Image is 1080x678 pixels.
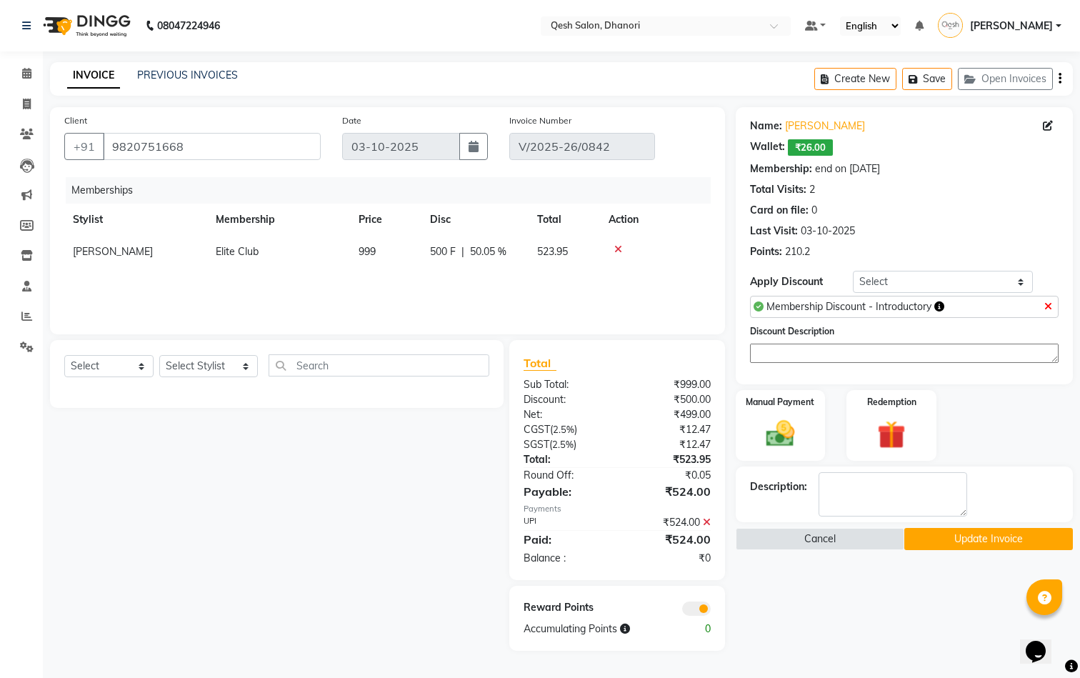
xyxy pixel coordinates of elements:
iframe: chat widget [1020,621,1066,664]
span: 2.5% [553,424,574,435]
div: ₹0.05 [617,468,721,483]
div: ₹524.00 [617,515,721,530]
div: 0 [811,203,817,218]
div: ₹524.00 [617,483,721,500]
img: logo [36,6,134,46]
span: Total [524,356,556,371]
span: 999 [359,245,376,258]
a: [PERSON_NAME] [785,119,865,134]
button: Open Invoices [958,68,1053,90]
label: Discount Description [750,325,834,338]
img: Gagandeep Arora [938,13,963,38]
div: end on [DATE] [815,161,880,176]
div: 2 [809,182,815,197]
button: Create New [814,68,896,90]
img: _gift.svg [869,417,914,452]
div: Payments [524,503,711,515]
div: 0 [669,622,721,637]
div: Total: [513,452,617,467]
div: Balance : [513,551,617,566]
div: ₹0 [617,551,721,566]
div: Apply Discount [750,274,853,289]
div: Net: [513,407,617,422]
div: ₹999.00 [617,377,721,392]
span: Elite Club [216,245,259,258]
div: ₹524.00 [617,531,721,548]
div: Paid: [513,531,617,548]
div: Points: [750,244,782,259]
input: Search by Name/Mobile/Email/Code [103,133,321,160]
span: | [461,244,464,259]
div: ₹523.95 [617,452,721,467]
label: Redemption [867,396,916,409]
a: INVOICE [67,63,120,89]
span: 50.05 % [470,244,506,259]
input: Search [269,354,489,377]
label: Manual Payment [746,396,814,409]
div: Reward Points [513,600,617,616]
button: Update Invoice [904,528,1073,550]
span: CGST [524,423,550,436]
span: 500 F [430,244,456,259]
div: Last Visit: [750,224,798,239]
a: PREVIOUS INVOICES [137,69,238,81]
th: Stylist [64,204,207,236]
div: Payable: [513,483,617,500]
button: Save [902,68,952,90]
th: Total [529,204,600,236]
span: ₹26.00 [788,139,833,156]
div: Description: [750,479,807,494]
div: Accumulating Points [513,622,669,637]
th: Price [350,204,421,236]
th: Action [600,204,711,236]
span: SGST [524,438,549,451]
div: ₹500.00 [617,392,721,407]
img: _cash.svg [757,417,803,450]
th: Disc [421,204,529,236]
div: Membership: [750,161,812,176]
label: Date [342,114,361,127]
div: Card on file: [750,203,809,218]
button: Cancel [736,528,904,550]
b: 08047224946 [157,6,220,46]
span: 2.5% [552,439,574,450]
div: Discount: [513,392,617,407]
button: +91 [64,133,104,160]
div: Total Visits: [750,182,806,197]
div: ₹499.00 [617,407,721,422]
span: Membership Discount - Introductory [766,300,931,313]
span: [PERSON_NAME] [73,245,153,258]
th: Membership [207,204,350,236]
div: 03-10-2025 [801,224,855,239]
label: Invoice Number [509,114,571,127]
div: ₹12.47 [617,437,721,452]
div: Wallet: [750,139,785,156]
div: Round Off: [513,468,617,483]
div: Memberships [66,177,721,204]
div: ( ) [513,422,617,437]
div: 210.2 [785,244,810,259]
div: Name: [750,119,782,134]
div: UPI [513,515,617,530]
label: Client [64,114,87,127]
div: ₹12.47 [617,422,721,437]
div: Sub Total: [513,377,617,392]
span: [PERSON_NAME] [970,19,1053,34]
span: 523.95 [537,245,568,258]
div: ( ) [513,437,617,452]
